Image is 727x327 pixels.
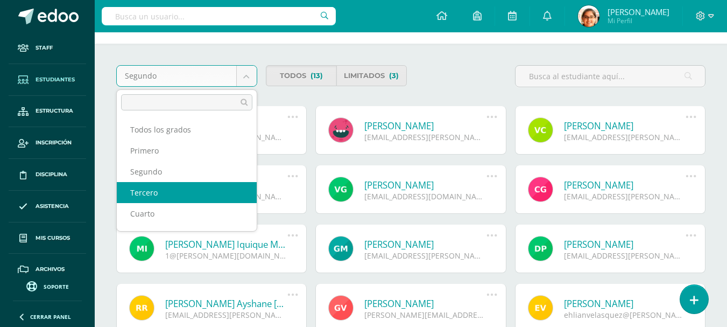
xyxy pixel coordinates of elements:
[117,182,257,203] div: Tercero
[117,203,257,224] div: Cuarto
[117,140,257,161] div: Primero
[117,161,257,182] div: Segundo
[117,224,257,245] div: Quinto
[117,119,257,140] div: Todos los grados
